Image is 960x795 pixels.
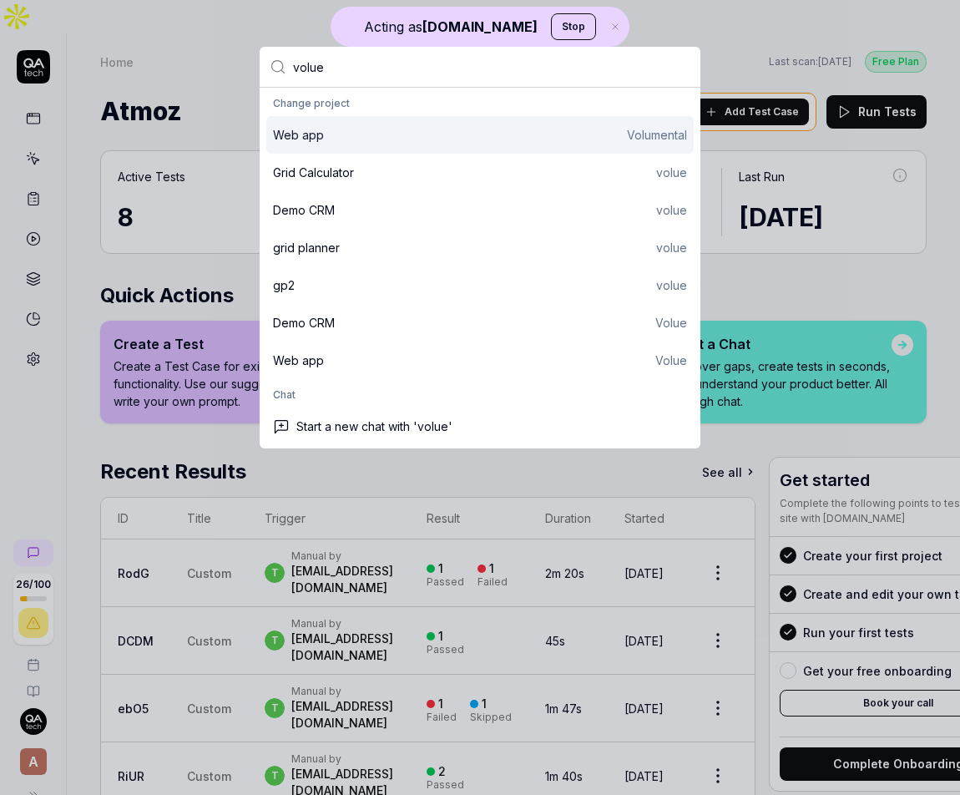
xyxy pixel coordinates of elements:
[266,91,694,116] div: Change project
[656,276,687,294] div: volue
[655,352,687,369] div: Volue
[551,13,596,40] button: Stop
[260,88,700,448] div: Suggestions
[266,408,694,445] div: Start a new chat with 'volue'
[655,314,687,332] div: Volue
[273,239,340,256] div: grid planner
[656,239,687,256] div: volue
[656,164,687,181] div: volue
[273,201,335,219] div: Demo CRM
[656,201,687,219] div: volue
[293,47,690,87] input: Type a command or search...
[627,126,687,144] div: Volumental
[273,276,295,294] div: gp2
[273,126,324,144] div: Web app
[273,314,335,332] div: Demo CRM
[266,382,694,408] div: Chat
[273,164,354,181] div: Grid Calculator
[273,352,324,369] div: Web app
